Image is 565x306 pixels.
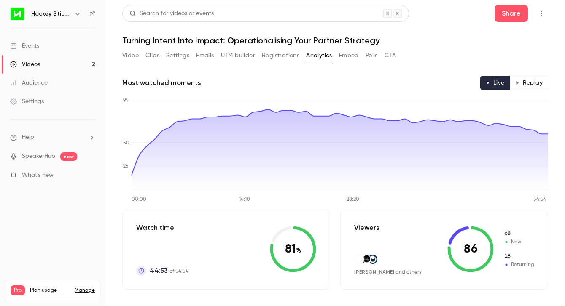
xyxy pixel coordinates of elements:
[504,230,534,237] span: New
[129,9,214,18] div: Search for videos or events
[354,269,394,275] span: [PERSON_NAME]
[354,223,379,233] p: Viewers
[495,5,528,22] button: Share
[122,78,201,88] h2: Most watched moments
[122,49,139,62] button: Video
[10,60,40,69] div: Videos
[339,49,359,62] button: Embed
[22,171,54,180] span: What's new
[123,98,129,103] tspan: 94
[10,133,95,142] li: help-dropdown-opener
[368,255,377,264] img: orah.com
[150,266,188,276] p: of 54:54
[535,7,548,20] button: Top Bar Actions
[123,141,129,146] tspan: 50
[196,49,214,62] button: Emails
[150,266,168,276] span: 44:53
[85,172,95,179] iframe: Noticeable Trigger
[166,49,189,62] button: Settings
[10,79,48,87] div: Audience
[132,197,146,202] tspan: 00:00
[504,238,534,246] span: New
[123,164,129,169] tspan: 25
[385,49,396,62] button: CTA
[75,287,95,294] a: Manage
[480,76,510,90] button: Live
[221,49,255,62] button: UTM builder
[11,285,25,295] span: Pro
[533,197,546,202] tspan: 54:54
[510,76,548,90] button: Replay
[30,287,70,294] span: Plan usage
[11,7,24,21] img: Hockey Stick Advisory
[347,197,359,202] tspan: 28:20
[136,223,188,233] p: Watch time
[239,197,250,202] tspan: 14:10
[504,261,534,269] span: Returning
[22,133,34,142] span: Help
[361,255,371,264] img: thinkandgrowinc.com
[10,97,44,106] div: Settings
[355,255,364,264] img: collaborare.com.au
[145,49,159,62] button: Clips
[306,49,332,62] button: Analytics
[366,49,378,62] button: Polls
[504,253,534,260] span: Returning
[10,42,39,50] div: Events
[60,152,77,161] span: new
[122,35,548,45] h1: Turning Intent Into Impact: Operationalising Your Partner Strategy
[262,49,299,62] button: Registrations
[354,269,422,276] div: ,
[22,152,55,161] a: SpeakerHub
[31,10,71,18] h6: Hockey Stick Advisory
[395,270,422,275] a: and others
